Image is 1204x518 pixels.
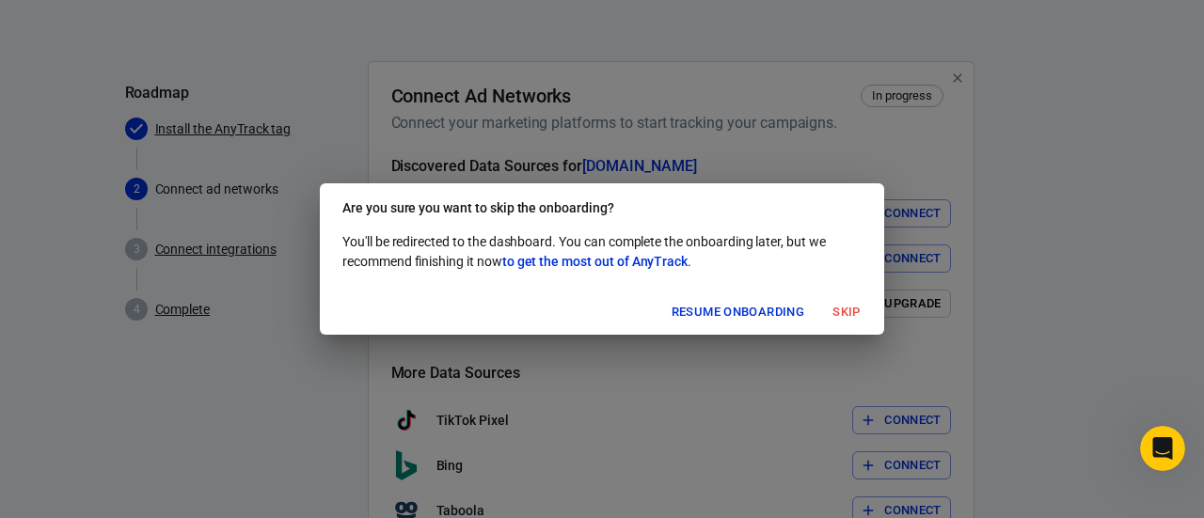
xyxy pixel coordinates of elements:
button: Resume onboarding [667,298,809,327]
h2: Are you sure you want to skip the onboarding? [320,183,884,232]
button: Skip [816,298,877,327]
span: to get the most out of AnyTrack [502,254,688,269]
p: You'll be redirected to the dashboard. You can complete the onboarding later, but we recommend fi... [342,232,862,272]
iframe: Intercom live chat [1140,426,1185,471]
